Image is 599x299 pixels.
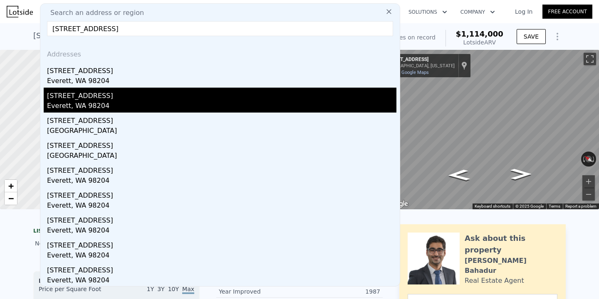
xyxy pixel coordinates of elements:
input: Enter an address, city, region, neighborhood or zip code [47,21,393,36]
div: [GEOGRAPHIC_DATA] [47,151,396,162]
button: Keyboard shortcuts [475,203,510,209]
div: Real Estate Agent [465,276,524,286]
div: Price per Square Foot [39,285,116,298]
button: Toggle fullscreen view [584,53,596,65]
button: Solutions [402,5,454,20]
div: Everett, WA 98204 [47,76,396,88]
div: Everett, WA 98204 [47,250,396,262]
div: Street View [381,50,599,209]
a: Free Account [542,5,592,19]
a: View on Google Maps [384,70,429,75]
div: [STREET_ADDRESS] [47,162,396,176]
div: [STREET_ADDRESS] [47,237,396,250]
div: Everett, WA 98204 [47,101,396,113]
button: Zoom in [582,175,595,188]
img: Lotside [7,6,33,17]
button: Show Options [549,28,566,45]
div: [STREET_ADDRESS] [47,262,396,275]
div: No sales history record for this property. [33,236,200,251]
span: Search an address or region [44,8,144,18]
span: $1,114,000 [456,29,503,38]
div: LISTING & SALE HISTORY [33,228,200,236]
div: [STREET_ADDRESS] , Kenmore , WA 98028 [33,30,189,42]
div: [STREET_ADDRESS] [47,113,396,126]
a: Log In [505,7,542,16]
div: [PERSON_NAME] Bahadur [465,256,557,276]
div: 1987 [299,287,380,296]
path: Go Southeast, NE 164th St [502,166,540,182]
a: Zoom out [5,192,17,205]
div: [STREET_ADDRESS] [47,63,396,76]
button: Rotate clockwise [592,152,597,167]
div: [GEOGRAPHIC_DATA] [47,126,396,137]
div: Addresses [44,43,396,63]
div: Everett, WA 98204 [47,176,396,187]
div: [STREET_ADDRESS] [47,88,396,101]
div: [GEOGRAPHIC_DATA], [US_STATE] [384,63,455,69]
button: Zoom out [582,188,595,201]
button: SAVE [517,29,546,44]
a: Report a problem [565,204,597,208]
span: Max [182,286,194,294]
a: Show location on map [461,61,467,70]
a: Zoom in [5,180,17,192]
span: © 2025 Google [515,204,544,208]
span: + [8,181,14,191]
div: [STREET_ADDRESS] [384,56,455,63]
div: [STREET_ADDRESS] [47,212,396,225]
a: Terms (opens in new tab) [549,204,560,208]
button: Reset the view [581,152,597,166]
div: Everett, WA 98204 [47,201,396,212]
span: − [8,193,14,203]
div: Lotside ARV [456,38,503,47]
div: Everett, WA 98204 [47,225,396,237]
span: 10Y [168,286,179,292]
path: Go Northwest, NE 164th St [438,167,479,184]
div: Map [381,50,599,209]
span: 1Y [147,286,154,292]
button: Rotate counterclockwise [581,152,586,167]
button: Company [454,5,502,20]
div: Houses Median Sale [39,277,194,285]
div: [STREET_ADDRESS] [47,187,396,201]
div: [STREET_ADDRESS] [47,137,396,151]
span: 3Y [157,286,164,292]
div: Everett, WA 98204 [47,275,396,287]
div: Ask about this property [465,233,557,256]
div: Year Improved [219,287,299,296]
